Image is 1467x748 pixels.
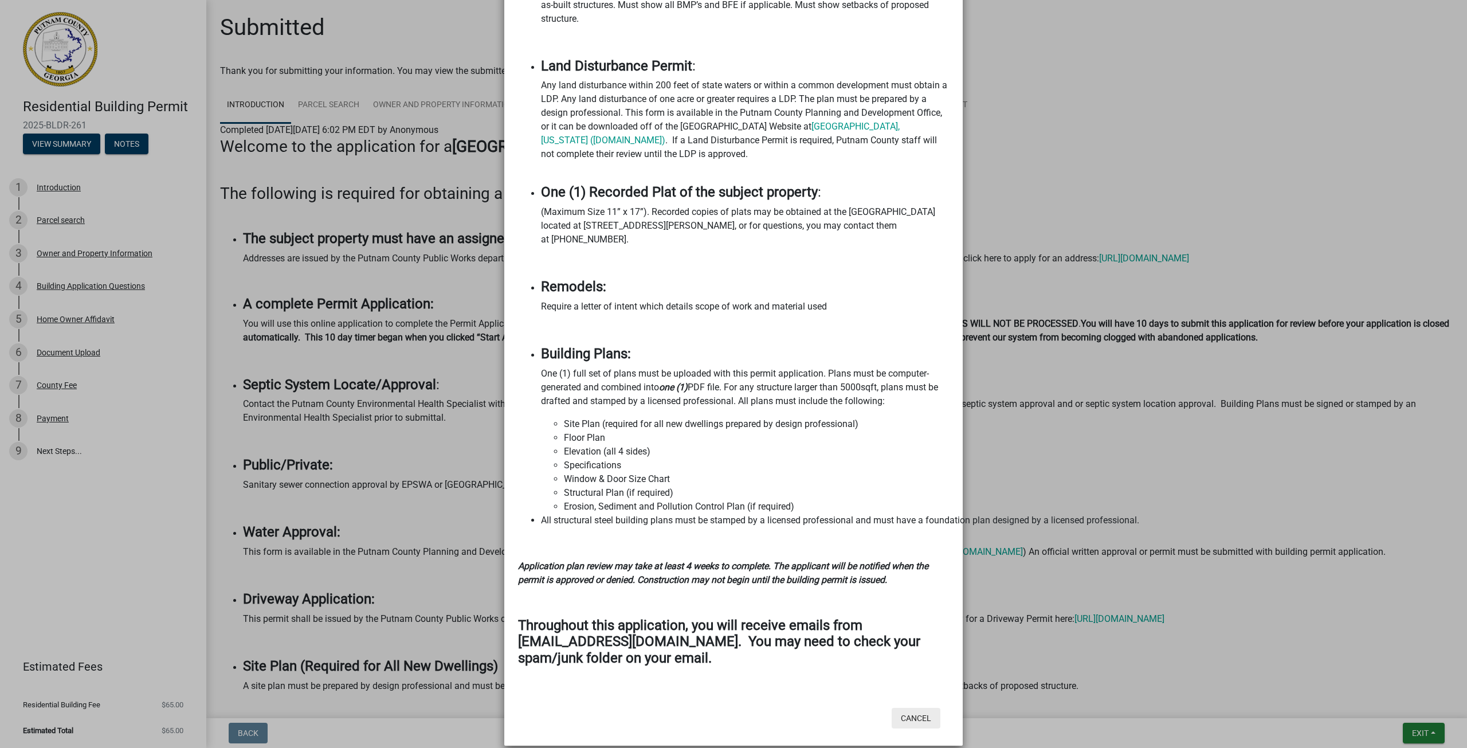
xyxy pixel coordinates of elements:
p: One (1) full set of plans must be uploaded with this permit application. Plans must be computer-g... [541,367,949,408]
strong: Remodels: [541,279,606,295]
strong: Building Plans: [541,346,631,362]
a: ([DOMAIN_NAME]) [590,135,665,146]
strong: Land Disturbance Permit [541,58,692,74]
p: Require a letter of intent which details scope of work and material used [541,300,949,314]
li: Window & Door Size Chart [564,472,949,486]
button: Cancel [892,708,940,729]
p: (Maximum Size 11” x 17”). Recorded copies of plats may be obtained at the [GEOGRAPHIC_DATA] locat... [541,205,949,246]
li: Floor Plan [564,431,949,445]
p: Any land disturbance within 200 feet of state waters or within a common development must obtain a... [541,79,949,175]
li: Structural Plan (if required) [564,486,949,500]
h4: : [541,58,949,75]
strong: one (1) [659,382,688,393]
strong: One (1) Recorded Plat of the subject property [541,184,818,200]
li: Specifications [564,459,949,472]
li: All structural steel building plans must be stamped by a licensed professional and must have a fo... [541,514,949,527]
strong: Application plan review may take at least 4 weeks to complete. The applicant will be notified whe... [518,561,928,585]
li: Elevation (all 4 sides) [564,445,949,459]
strong: Throughout this application, you will receive emails from [EMAIL_ADDRESS][DOMAIN_NAME]. You may n... [518,617,920,667]
li: Erosion, Sediment and Pollution Control Plan (if required) [564,500,949,514]
h4: : [541,184,949,201]
li: Site Plan (required for all new dwellings prepared by design professional) [564,417,949,431]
